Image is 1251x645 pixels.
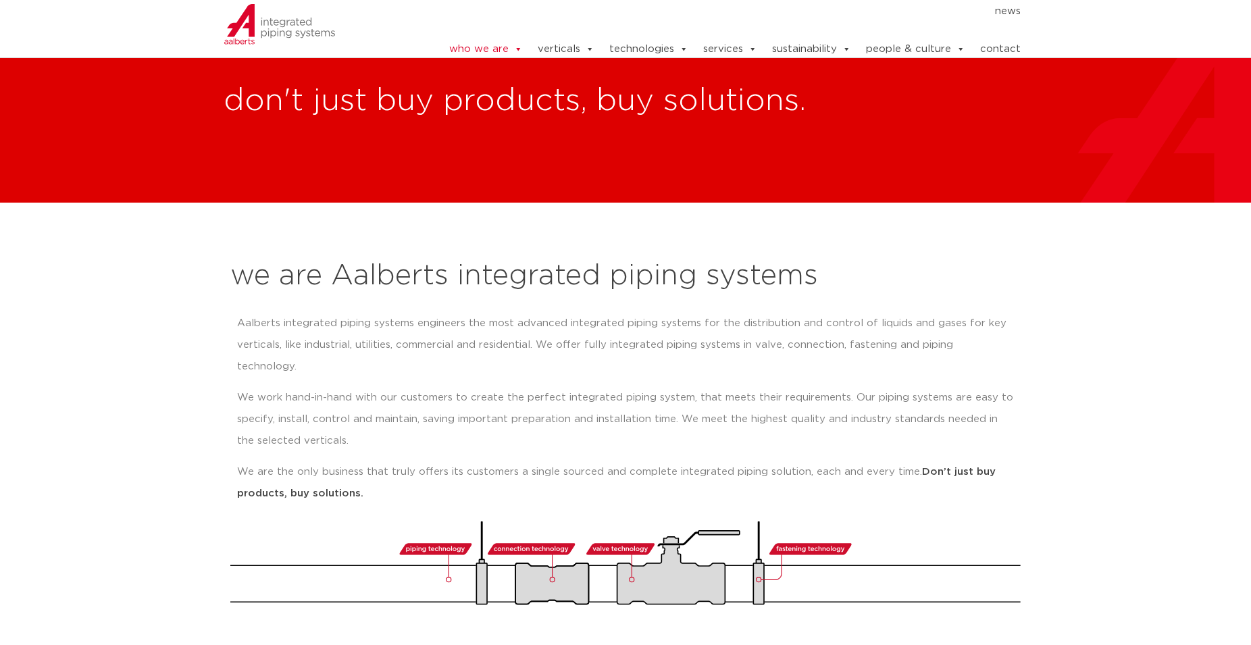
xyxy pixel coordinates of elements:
a: verticals [538,36,594,63]
p: Aalberts integrated piping systems engineers the most advanced integrated piping systems for the ... [237,313,1014,378]
a: sustainability [772,36,851,63]
h2: we are Aalberts integrated piping systems [230,260,1021,292]
a: people & culture [866,36,965,63]
p: We are the only business that truly offers its customers a single sourced and complete integrated... [237,461,1014,505]
a: contact [980,36,1021,63]
nav: Menu [407,1,1021,22]
p: We work hand-in-hand with our customers to create the perfect integrated piping system, that meet... [237,387,1014,452]
a: technologies [609,36,688,63]
a: news [995,1,1021,22]
a: services [703,36,757,63]
h1: don't just buy products, buy solutions. [224,80,1251,123]
a: who we are [449,36,523,63]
